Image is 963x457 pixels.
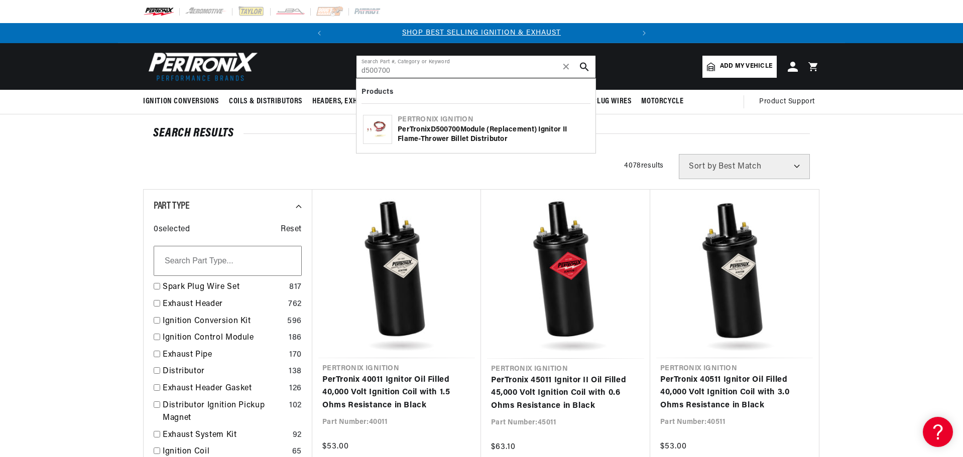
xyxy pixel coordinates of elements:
[679,154,810,179] select: Sort by
[402,29,561,37] a: SHOP BEST SELLING IGNITION & EXHAUST
[224,90,307,113] summary: Coils & Distributors
[636,90,688,113] summary: Motorcycle
[163,298,284,311] a: Exhaust Header
[163,365,285,378] a: Distributor
[281,223,302,236] span: Reset
[163,315,283,328] a: Ignition Conversion Kit
[309,23,329,43] button: Translation missing: en.sections.announcements.previous_announcement
[289,382,302,395] div: 126
[229,96,302,107] span: Coils & Distributors
[364,115,392,143] img: PerTronix D500700 Module (replacement) Ignitor II Flame-Thrower Billet Distributor
[356,56,595,78] input: Search Part #, Category or Keyword
[289,332,302,345] div: 186
[759,96,815,107] span: Product Support
[431,126,460,133] b: D500700
[143,90,224,113] summary: Ignition Conversions
[759,90,820,114] summary: Product Support
[143,96,219,107] span: Ignition Conversions
[702,56,777,78] a: Add my vehicle
[163,429,289,442] a: Exhaust System Kit
[163,349,285,362] a: Exhaust Pipe
[118,23,845,43] slideshow-component: Translation missing: en.sections.announcements.announcement_bar
[289,349,302,362] div: 170
[289,399,302,412] div: 102
[154,223,190,236] span: 0 selected
[660,374,809,412] a: PerTronix 40511 Ignitor Oil Filled 40,000 Volt Ignition Coil with 3.0 Ohms Resistance in Black
[287,315,302,328] div: 596
[634,23,654,43] button: Translation missing: en.sections.announcements.next_announcement
[293,429,302,442] div: 92
[289,281,302,294] div: 817
[329,28,634,39] div: Announcement
[641,96,683,107] span: Motorcycle
[163,399,285,425] a: Distributor Ignition Pickup Magnet
[307,90,435,113] summary: Headers, Exhausts & Components
[398,125,589,144] div: PerTronix Module (replacement) Ignitor II Flame-Thrower Billet Distributor
[720,62,772,71] span: Add my vehicle
[491,374,640,413] a: PerTronix 45011 Ignitor II Oil Filled 45,000 Volt Ignition Coil with 0.6 Ohms Resistance in Black
[143,49,259,84] img: Pertronix
[163,281,285,294] a: Spark Plug Wire Set
[322,374,471,412] a: PerTronix 40011 Ignitor Oil Filled 40,000 Volt Ignition Coil with 1.5 Ohms Resistance in Black
[288,298,302,311] div: 762
[312,96,430,107] span: Headers, Exhausts & Components
[624,162,664,170] span: 4078 results
[689,163,716,171] span: Sort by
[398,115,589,125] div: Pertronix Ignition
[573,56,595,78] button: search button
[570,96,632,107] span: Spark Plug Wires
[153,128,810,138] div: SEARCH RESULTS
[565,90,637,113] summary: Spark Plug Wires
[329,28,634,39] div: 1 of 2
[154,201,189,211] span: Part Type
[362,88,393,96] b: Products
[163,332,285,345] a: Ignition Control Module
[289,365,302,378] div: 138
[163,382,285,395] a: Exhaust Header Gasket
[154,246,302,276] input: Search Part Type...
